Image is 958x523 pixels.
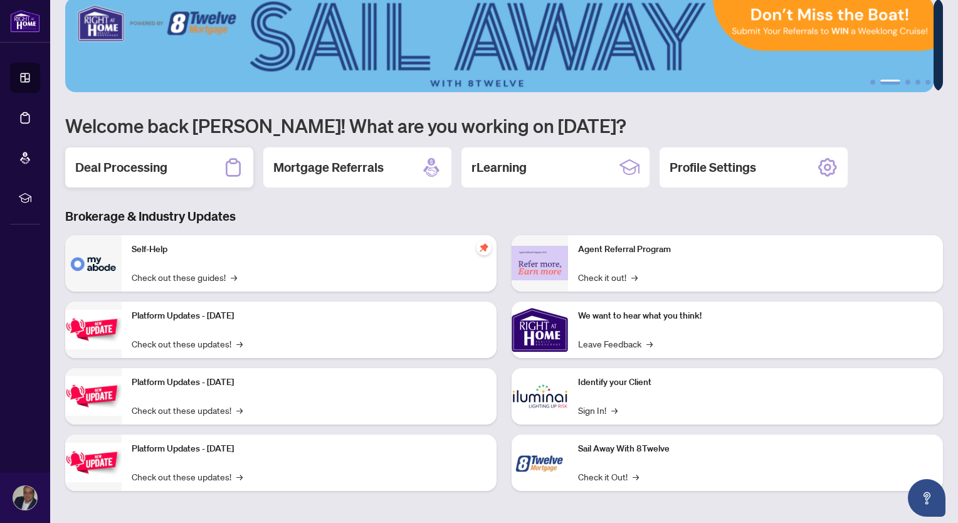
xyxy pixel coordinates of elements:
p: We want to hear what you think! [578,309,933,323]
p: Sail Away With 8Twelve [578,442,933,456]
p: Identify your Client [578,376,933,389]
img: Platform Updates - July 21, 2025 [65,310,122,349]
a: Check out these updates!→ [132,403,243,417]
img: Profile Icon [13,486,37,510]
img: Agent Referral Program [512,246,568,280]
span: → [646,337,653,351]
img: We want to hear what you think! [512,302,568,358]
span: → [611,403,618,417]
img: Sail Away With 8Twelve [512,435,568,491]
h1: Welcome back [PERSON_NAME]! What are you working on [DATE]? [65,114,943,137]
a: Check out these updates!→ [132,470,243,483]
h3: Brokerage & Industry Updates [65,208,943,225]
span: → [236,470,243,483]
a: Leave Feedback→ [578,337,653,351]
span: → [231,270,237,284]
button: 3 [905,80,910,85]
a: Check out these updates!→ [132,337,243,351]
p: Platform Updates - [DATE] [132,376,487,389]
h2: Deal Processing [75,159,167,176]
span: → [236,403,243,417]
a: Sign In!→ [578,403,618,417]
button: 1 [870,80,875,85]
span: → [631,270,638,284]
button: 4 [915,80,920,85]
p: Platform Updates - [DATE] [132,309,487,323]
span: pushpin [476,240,492,255]
button: 5 [925,80,930,85]
span: → [236,337,243,351]
img: Platform Updates - July 8, 2025 [65,376,122,416]
button: Open asap [908,479,945,517]
a: Check it Out!→ [578,470,639,483]
img: Identify your Client [512,368,568,425]
a: Check out these guides!→ [132,270,237,284]
p: Platform Updates - [DATE] [132,442,487,456]
img: logo [10,9,40,33]
h2: Profile Settings [670,159,756,176]
h2: Mortgage Referrals [273,159,384,176]
span: → [633,470,639,483]
img: Platform Updates - June 23, 2025 [65,443,122,482]
p: Self-Help [132,243,487,256]
h2: rLearning [471,159,527,176]
button: 2 [880,80,900,85]
a: Check it out!→ [578,270,638,284]
img: Self-Help [65,235,122,292]
p: Agent Referral Program [578,243,933,256]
